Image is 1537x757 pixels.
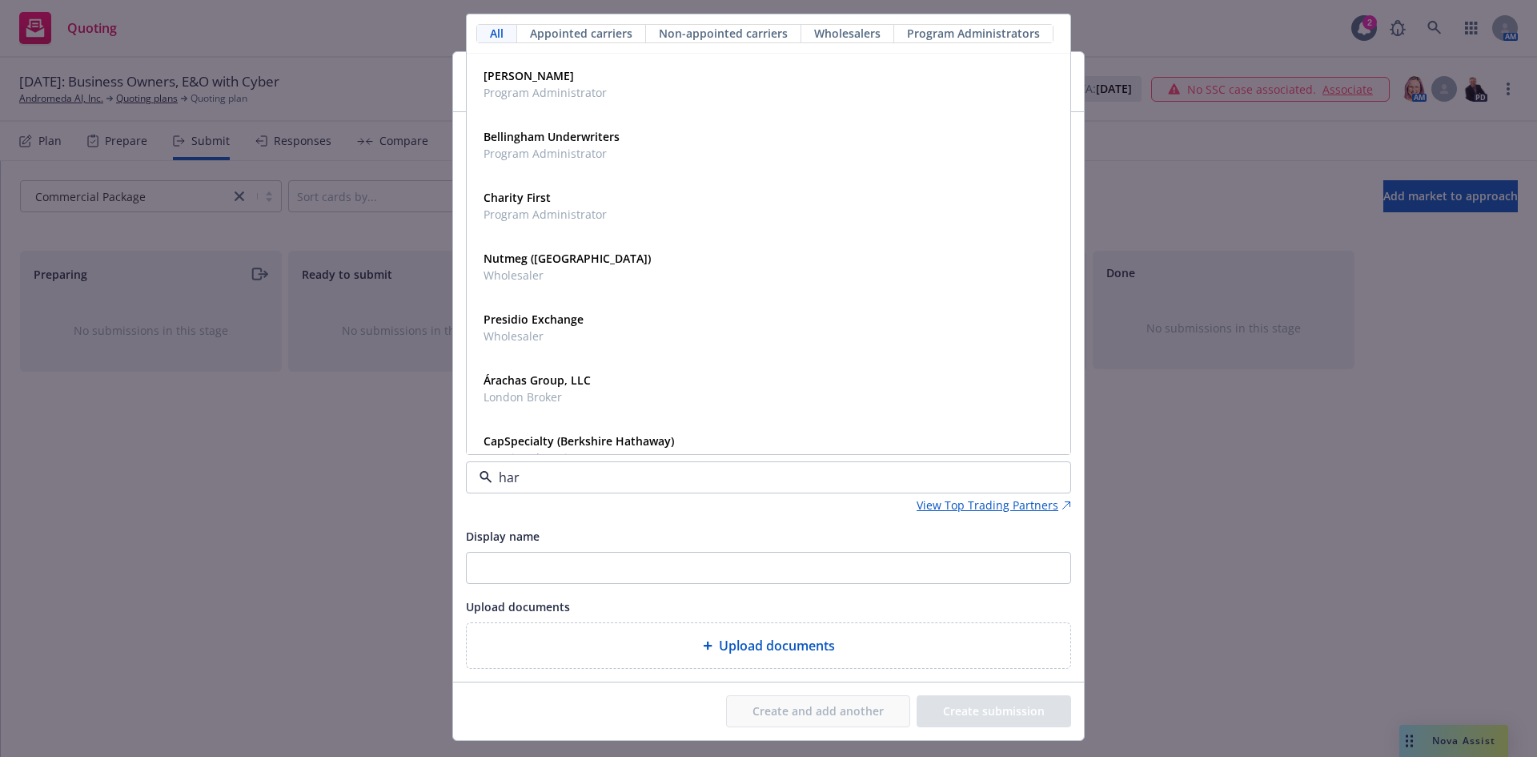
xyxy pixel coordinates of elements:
[814,25,881,42] span: Wholesalers
[484,433,674,449] strong: CapSpecialty (Berkshire Hathaway)
[466,599,570,614] span: Upload documents
[484,84,607,101] span: Program Administrator
[917,497,1071,513] a: View Top Trading Partners
[719,636,835,655] span: Upload documents
[484,312,584,327] strong: Presidio Exchange
[466,622,1071,669] div: Upload documents
[484,190,551,205] strong: Charity First
[484,129,620,144] strong: Bellingham Underwriters
[907,25,1040,42] span: Program Administrators
[484,389,591,405] span: London Broker
[466,529,540,544] span: Display name
[484,328,584,344] span: Wholesaler
[484,372,591,388] strong: Árachas Group, LLC
[484,449,674,466] span: Appointed carrier
[484,251,651,266] strong: Nutmeg ([GEOGRAPHIC_DATA])
[492,468,1038,487] input: Select a carrier, program administrator, or wholesaler
[484,145,620,162] span: Program Administrator
[530,25,632,42] span: Appointed carriers
[484,206,607,223] span: Program Administrator
[484,68,574,83] strong: [PERSON_NAME]
[484,267,651,284] span: Wholesaler
[490,25,504,42] span: All
[659,25,788,42] span: Non-appointed carriers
